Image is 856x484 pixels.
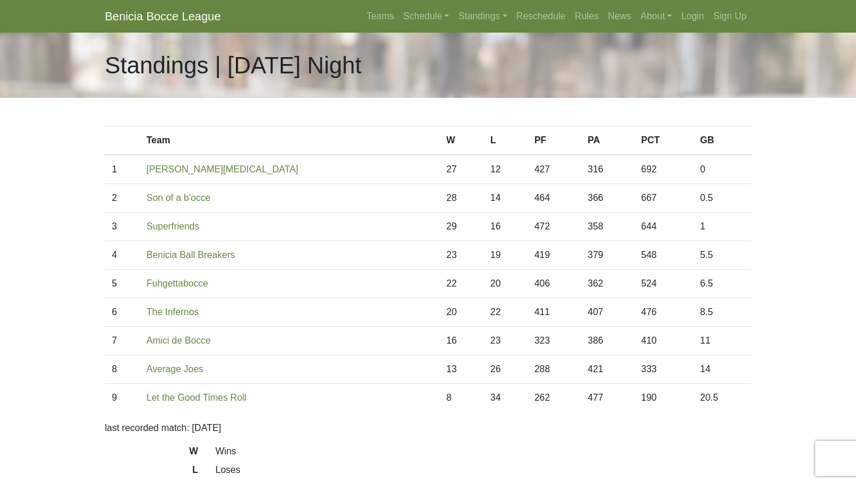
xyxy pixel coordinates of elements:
[207,463,760,477] dd: Loses
[528,126,581,156] th: PF
[105,5,221,28] a: Benicia Bocce League
[105,384,140,412] td: 9
[634,155,693,184] td: 692
[483,155,528,184] td: 12
[105,270,140,298] td: 5
[105,155,140,184] td: 1
[693,155,751,184] td: 0
[439,384,483,412] td: 8
[581,327,634,355] td: 386
[105,298,140,327] td: 6
[105,355,140,384] td: 8
[693,384,751,412] td: 20.5
[634,213,693,241] td: 644
[439,213,483,241] td: 29
[693,126,751,156] th: GB
[693,184,751,213] td: 0.5
[528,298,581,327] td: 411
[581,213,634,241] td: 358
[105,184,140,213] td: 2
[140,126,440,156] th: Team
[147,278,208,288] a: Fuhgettabocce
[581,298,634,327] td: 407
[483,184,528,213] td: 14
[528,355,581,384] td: 288
[483,384,528,412] td: 34
[581,270,634,298] td: 362
[147,393,247,402] a: Let the Good Times Roll
[603,5,636,28] a: News
[483,213,528,241] td: 16
[581,355,634,384] td: 421
[581,155,634,184] td: 316
[693,270,751,298] td: 6.5
[581,126,634,156] th: PA
[528,184,581,213] td: 464
[105,327,140,355] td: 7
[439,270,483,298] td: 22
[147,221,200,231] a: Superfriends
[483,270,528,298] td: 20
[512,5,571,28] a: Reschedule
[581,184,634,213] td: 366
[634,327,693,355] td: 410
[581,241,634,270] td: 379
[528,270,581,298] td: 406
[439,298,483,327] td: 20
[528,384,581,412] td: 262
[439,355,483,384] td: 13
[399,5,454,28] a: Schedule
[634,298,693,327] td: 476
[147,250,235,260] a: Benicia Ball Breakers
[96,463,207,482] dt: L
[634,184,693,213] td: 667
[693,298,751,327] td: 8.5
[96,444,207,463] dt: W
[528,241,581,270] td: 419
[634,270,693,298] td: 524
[483,241,528,270] td: 19
[634,126,693,156] th: PCT
[693,355,751,384] td: 14
[439,126,483,156] th: W
[439,241,483,270] td: 23
[581,384,634,412] td: 477
[634,384,693,412] td: 190
[677,5,709,28] a: Login
[147,164,299,174] a: [PERSON_NAME][MEDICAL_DATA]
[105,241,140,270] td: 4
[483,126,528,156] th: L
[634,241,693,270] td: 548
[483,327,528,355] td: 23
[147,307,199,317] a: The Infernos
[105,421,751,435] p: last recorded match: [DATE]
[439,327,483,355] td: 16
[634,355,693,384] td: 333
[693,213,751,241] td: 1
[147,364,204,374] a: Average Joes
[693,327,751,355] td: 11
[483,355,528,384] td: 26
[528,155,581,184] td: 427
[483,298,528,327] td: 22
[105,51,362,79] h1: Standings | [DATE] Night
[528,213,581,241] td: 472
[439,184,483,213] td: 28
[636,5,677,28] a: About
[454,5,511,28] a: Standings
[528,327,581,355] td: 323
[709,5,751,28] a: Sign Up
[207,444,760,458] dd: Wins
[105,213,140,241] td: 3
[570,5,603,28] a: Rules
[693,241,751,270] td: 5.5
[147,193,211,203] a: Son of a b'occe
[362,5,398,28] a: Teams
[439,155,483,184] td: 27
[147,335,211,345] a: Amici de Bocce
